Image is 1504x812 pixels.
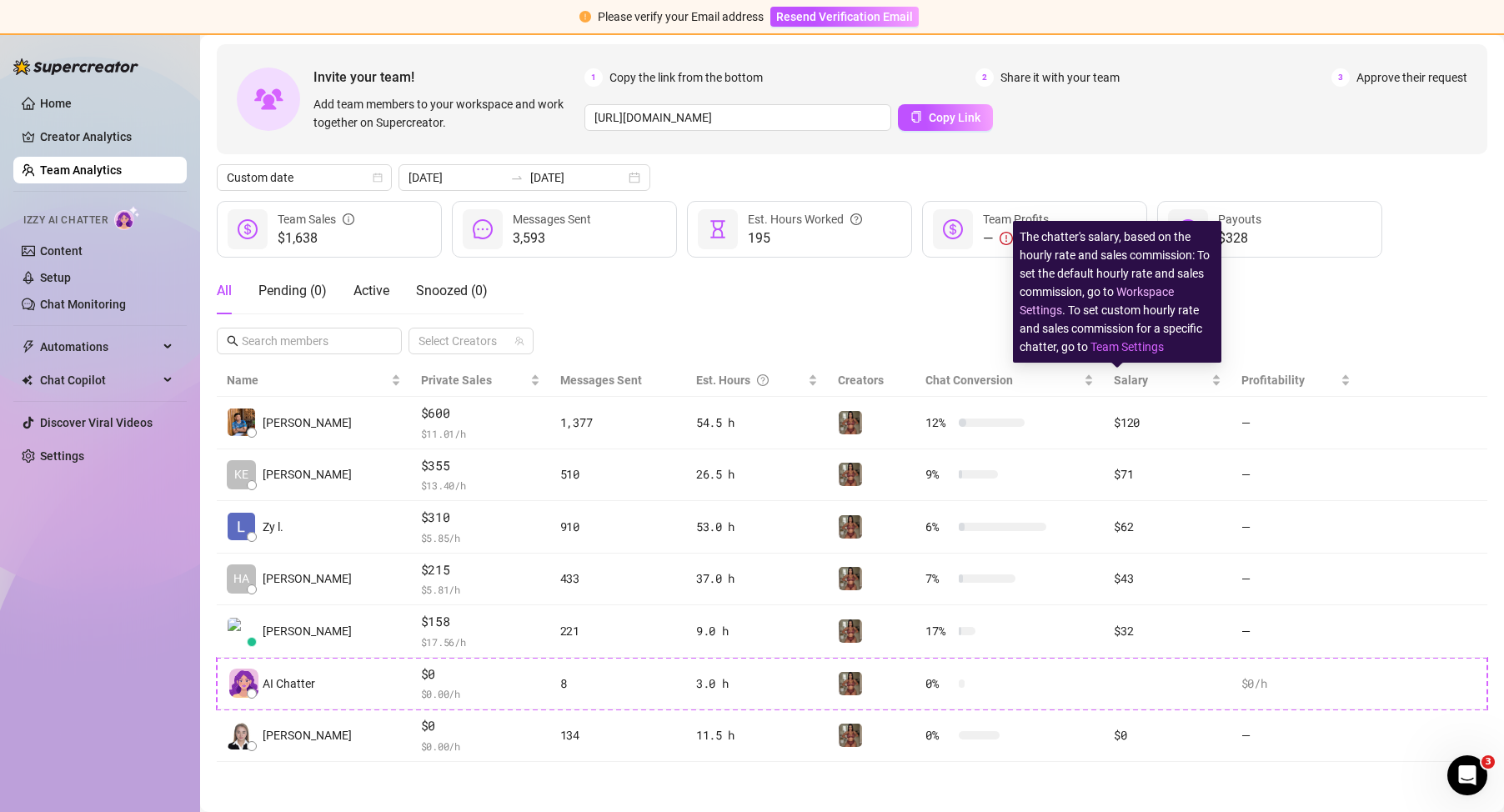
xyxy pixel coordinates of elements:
a: Settings [40,449,84,463]
span: [PERSON_NAME] [263,414,352,432]
div: 53.0 h [696,518,818,536]
div: 510 [560,465,676,484]
a: Chat Monitoring [40,298,126,311]
span: Approve their request [1356,68,1467,87]
td: — [1231,397,1361,449]
img: Greek [839,567,862,590]
span: dollar-circle [943,219,963,239]
span: Payouts [1218,213,1261,226]
img: Greek [839,619,862,643]
span: dollar-circle [1178,219,1198,239]
img: logo-BBDzfeDw.svg [13,58,138,75]
span: $ 5.81 /h [421,581,540,598]
span: Messages Sent [513,213,591,226]
span: Chat Copilot [40,367,158,393]
span: Copy the link from the bottom [609,68,763,87]
div: Team Sales [278,210,354,228]
span: Name [227,371,388,389]
span: Automations [40,333,158,360]
span: $ 17.56 /h [421,634,540,650]
span: $ 0.00 /h [421,685,540,702]
span: $215 [421,560,540,580]
div: 54.5 h [696,414,818,432]
img: Chester Tagayun… [228,409,255,436]
span: 17 % [925,622,952,640]
a: Creator Analytics [40,123,173,150]
div: All [217,281,232,301]
span: Team Profits [983,213,1049,226]
input: Search members [242,332,379,350]
span: to [510,171,524,184]
span: question-circle [850,210,862,228]
span: 12 % [925,414,952,432]
span: AI Chatter [263,674,315,693]
span: [PERSON_NAME] [263,465,352,484]
span: $0 [421,664,540,684]
span: message [473,219,493,239]
div: 11.5 h [696,726,818,744]
img: Greek [839,515,862,539]
span: 195 [748,228,862,248]
span: Chat Conversion [925,373,1013,387]
div: 26.5 h [696,465,818,484]
div: — [983,228,1049,248]
span: Share it with your team [1000,68,1120,87]
span: Izzy AI Chatter [23,213,108,228]
span: 7 % [925,569,952,588]
div: $120 [1114,414,1221,432]
span: Resend Verification Email [776,10,913,23]
span: $328 [1218,228,1261,248]
img: Chat Copilot [22,374,33,386]
span: 1 [584,68,603,87]
a: Team Analytics [40,163,122,177]
span: Profitability [1241,373,1305,387]
div: $71 [1114,465,1221,484]
span: $1,638 [278,228,354,248]
div: 221 [560,622,676,640]
span: $0 [421,716,540,736]
span: KE [234,465,248,484]
a: Content [40,244,83,258]
td: — [1231,449,1361,502]
iframe: Intercom live chat [1447,755,1487,795]
span: $ 13.40 /h [421,477,540,494]
div: The chatter's salary, based on the hourly rate and sales commission: To set the default hourly ra... [1013,221,1221,363]
span: 0 % [925,674,952,693]
img: Alva K [228,618,255,645]
td: — [1231,709,1361,762]
span: Salary [1114,373,1148,387]
img: Greek [839,463,862,486]
td: — [1231,501,1361,554]
span: 3,593 [513,228,591,248]
span: 6 % [925,518,952,536]
span: 9 % [925,465,952,484]
th: Name [217,364,411,397]
input: Start date [409,168,504,187]
span: swap-right [510,171,524,184]
div: 134 [560,726,676,744]
span: calendar [373,173,383,183]
span: question-circle [757,371,769,389]
span: [PERSON_NAME] [263,622,352,640]
span: $ 11.01 /h [421,425,540,442]
span: HA [233,569,249,588]
button: Copy Link [898,104,993,131]
span: Zy l. [263,518,283,536]
span: search [227,335,238,347]
span: $600 [421,403,540,424]
span: info-circle [343,210,354,228]
div: 8 [560,674,676,693]
div: Pending ( 0 ) [258,281,327,301]
div: 1,377 [560,414,676,432]
button: Resend Verification Email [770,7,919,27]
td: — [1231,605,1361,658]
span: Messages Sent [560,373,642,387]
a: Setup [40,271,71,284]
span: $355 [421,456,540,476]
img: Zy lei [228,513,255,540]
img: AI Chatter [114,206,140,230]
span: exclamation-circle [1000,232,1013,245]
a: Home [40,97,72,110]
div: 910 [560,518,676,536]
span: hourglass [708,219,728,239]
